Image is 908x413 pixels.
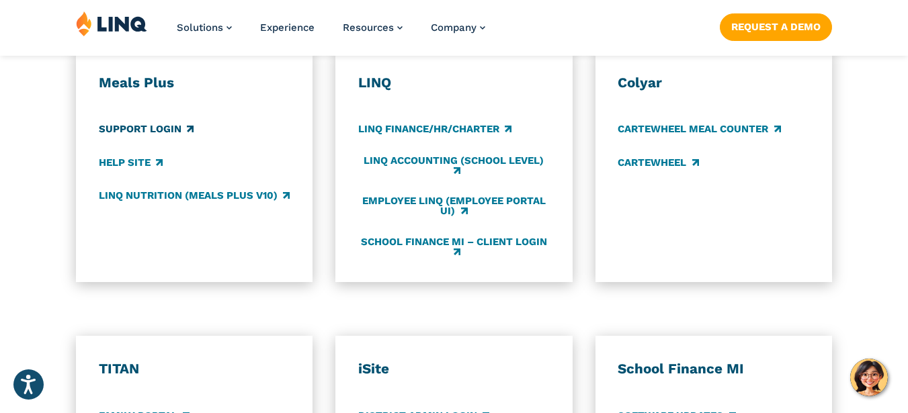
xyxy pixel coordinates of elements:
a: LINQ Finance/HR/Charter [358,122,511,137]
button: Hello, have a question? Let’s chat. [850,359,888,396]
a: Company [431,21,485,34]
h3: TITAN [99,360,290,377]
h3: Colyar [618,74,809,91]
a: School Finance MI – Client Login [358,236,550,258]
nav: Button Navigation [720,11,832,40]
a: Request a Demo [720,13,832,40]
h3: Meals Plus [99,74,290,91]
h3: iSite [358,360,550,377]
a: LINQ Accounting (school level) [358,155,550,177]
span: Resources [343,21,394,34]
a: Employee LINQ (Employee Portal UI) [358,195,550,218]
a: Support Login [99,122,194,137]
a: LINQ Nutrition (Meals Plus v10) [99,188,290,203]
a: CARTEWHEEL Meal Counter [618,122,780,137]
a: CARTEWHEEL [618,155,698,170]
nav: Primary Navigation [177,11,485,55]
h3: School Finance MI [618,360,809,377]
h3: LINQ [358,74,550,91]
span: Solutions [177,21,223,34]
a: Resources [343,21,403,34]
a: Solutions [177,21,232,34]
a: Experience [260,21,315,34]
img: LINQ | K‑12 Software [76,11,147,36]
a: Help Site [99,155,163,170]
span: Company [431,21,477,34]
